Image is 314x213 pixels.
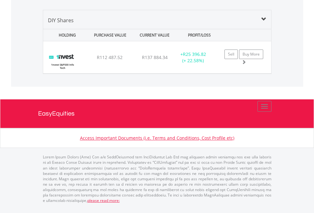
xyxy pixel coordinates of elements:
div: + (+ 22.58%) [173,51,213,64]
span: R112 487.52 [97,54,123,60]
a: EasyEquities [38,99,276,128]
span: R25 396.82 [183,51,206,57]
span: DIY Shares [48,17,74,24]
a: Sell [224,50,238,59]
div: PROFIT/LOSS [178,29,221,41]
a: please read more: [87,198,120,203]
span: R137 884.34 [142,54,168,60]
img: TFSA.ETF5IT.png [46,49,78,72]
a: Buy More [239,50,263,59]
div: CURRENT VALUE [133,29,176,41]
div: PURCHASE VALUE [89,29,132,41]
a: Access Important Documents (i.e. Terms and Conditions, Cost Profile etc) [80,135,234,141]
p: Lorem Ipsum Dolors (Ame) Con a/e SeddOeiusmod tem InciDiduntut Lab Etd mag aliquaen admin veniamq... [43,154,271,203]
div: HOLDING [44,29,87,41]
